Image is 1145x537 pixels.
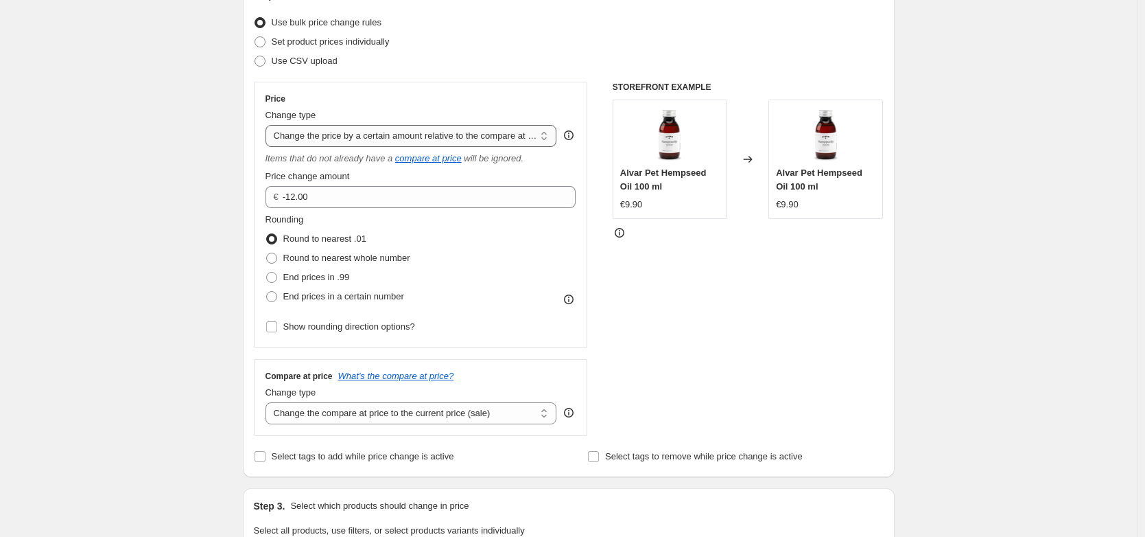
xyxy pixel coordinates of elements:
[272,56,338,66] span: Use CSV upload
[283,321,415,332] span: Show rounding direction options?
[395,153,462,163] button: compare at price
[776,168,862,192] span: Alvar Pet Hempseed Oil 100 ml
[620,168,707,192] span: Alvar Pet Hempseed Oil 100 ml
[265,153,393,163] i: Items that do not already have a
[620,198,643,212] div: €9.90
[605,451,803,461] span: Select tags to remove while price change is active
[799,107,853,162] img: hemp_oil_square_a644b1ad-a19d-4710-bb90-5b862002155f_80x.png
[265,93,285,104] h3: Price
[283,272,350,282] span: End prices in .99
[254,525,525,536] span: Select all products, use filters, or select products variants individually
[272,451,454,461] span: Select tags to add while price change is active
[283,186,555,208] input: -12.00
[265,110,316,120] span: Change type
[265,214,304,225] span: Rounding
[265,171,350,181] span: Price change amount
[265,371,333,382] h3: Compare at price
[562,128,576,142] div: help
[272,17,381,27] span: Use bulk price change rules
[613,82,884,93] h6: STOREFRONT EXAMPLE
[642,107,697,162] img: hemp_oil_square_a644b1ad-a19d-4710-bb90-5b862002155f_80x.png
[290,499,469,513] p: Select which products should change in price
[464,153,523,163] i: will be ignored.
[338,371,454,381] button: What's the compare at price?
[776,198,799,212] div: €9.90
[274,192,279,202] span: €
[272,36,390,47] span: Set product prices individually
[254,499,285,513] h2: Step 3.
[265,387,316,398] span: Change type
[283,253,410,263] span: Round to nearest whole number
[283,291,404,301] span: End prices in a certain number
[283,233,366,244] span: Round to nearest .01
[562,406,576,420] div: help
